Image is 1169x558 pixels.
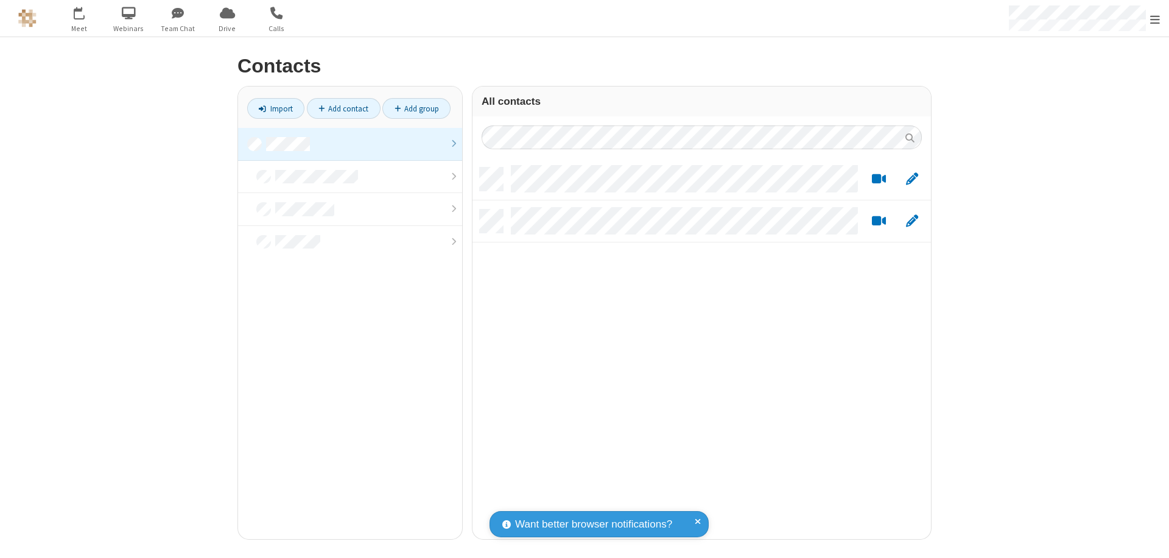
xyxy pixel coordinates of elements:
h2: Contacts [237,55,932,77]
span: Meet [57,23,102,34]
button: Edit [900,214,924,229]
div: grid [472,158,931,539]
span: Webinars [106,23,152,34]
span: Calls [254,23,300,34]
h3: All contacts [482,96,922,107]
span: Team Chat [155,23,201,34]
div: 3 [82,7,90,16]
a: Add group [382,98,451,119]
a: Add contact [307,98,381,119]
span: Want better browser notifications? [515,517,672,532]
button: Edit [900,172,924,187]
span: Drive [205,23,250,34]
img: QA Selenium DO NOT DELETE OR CHANGE [18,9,37,27]
a: Import [247,98,304,119]
button: Start a video meeting [867,172,891,187]
button: Start a video meeting [867,214,891,229]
